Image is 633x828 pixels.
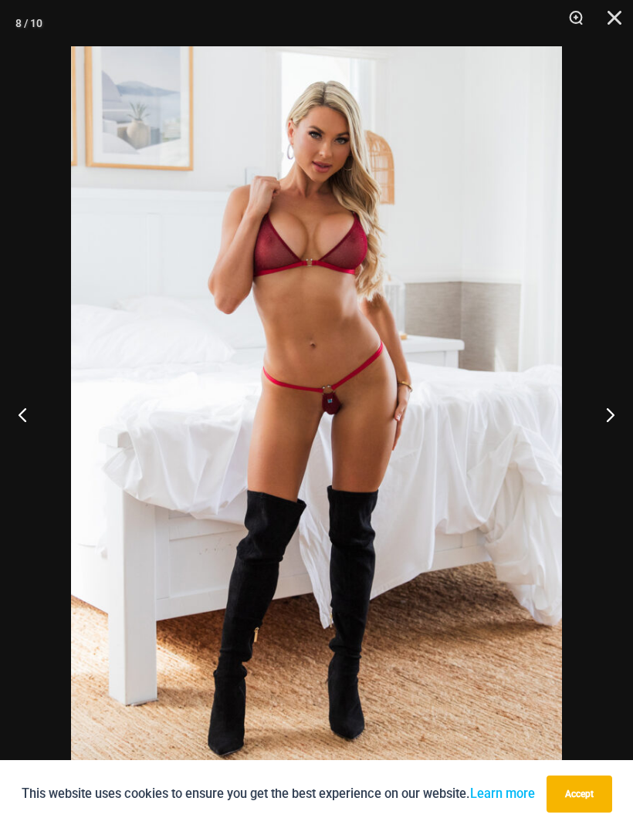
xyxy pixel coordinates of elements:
a: Learn more [470,786,535,801]
div: 8 / 10 [15,12,42,35]
button: Next [575,376,633,453]
button: Accept [547,776,612,813]
p: This website uses cookies to ensure you get the best experience on our website. [22,783,535,804]
img: Guilty Pleasures Red 1045 Bra 689 Micro 01 [71,46,562,782]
